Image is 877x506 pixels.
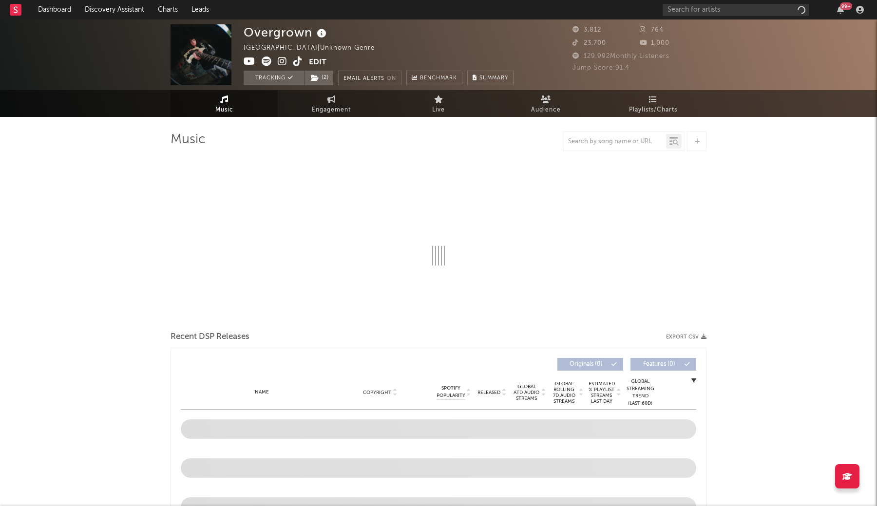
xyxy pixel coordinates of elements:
[551,381,577,404] span: Global Rolling 7D Audio Streams
[837,6,844,14] button: 99+
[363,390,391,395] span: Copyright
[215,104,233,116] span: Music
[666,334,706,340] button: Export CSV
[338,71,401,85] button: Email AlertsOn
[387,76,396,81] em: On
[626,378,655,407] div: Global Streaming Trend (Last 60D)
[477,390,500,395] span: Released
[630,358,696,371] button: Features(0)
[599,90,706,117] a: Playlists/Charts
[312,104,351,116] span: Engagement
[531,104,561,116] span: Audience
[629,104,677,116] span: Playlists/Charts
[563,138,666,146] input: Search by song name or URL
[572,40,606,46] span: 23,700
[278,90,385,117] a: Engagement
[663,4,809,16] input: Search for artists
[244,71,305,85] button: Tracking
[572,65,629,71] span: Jump Score: 91.4
[200,389,324,396] div: Name
[305,71,334,85] span: ( 2 )
[637,361,682,367] span: Features ( 0 )
[492,90,599,117] a: Audience
[513,384,540,401] span: Global ATD Audio Streams
[557,358,623,371] button: Originals(0)
[244,42,386,54] div: [GEOGRAPHIC_DATA] | Unknown Genre
[385,90,492,117] a: Live
[171,331,249,343] span: Recent DSP Releases
[420,73,457,84] span: Benchmark
[564,361,609,367] span: Originals ( 0 )
[467,71,514,85] button: Summary
[840,2,852,10] div: 99 +
[309,56,326,69] button: Edit
[640,40,669,46] span: 1,000
[572,53,669,59] span: 129,992 Monthly Listeners
[640,27,664,33] span: 764
[437,385,465,399] span: Spotify Popularity
[171,90,278,117] a: Music
[479,75,508,81] span: Summary
[572,27,601,33] span: 3,812
[406,71,462,85] a: Benchmark
[588,381,615,404] span: Estimated % Playlist Streams Last Day
[432,104,445,116] span: Live
[305,71,333,85] button: (2)
[244,24,329,40] div: Overgrown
